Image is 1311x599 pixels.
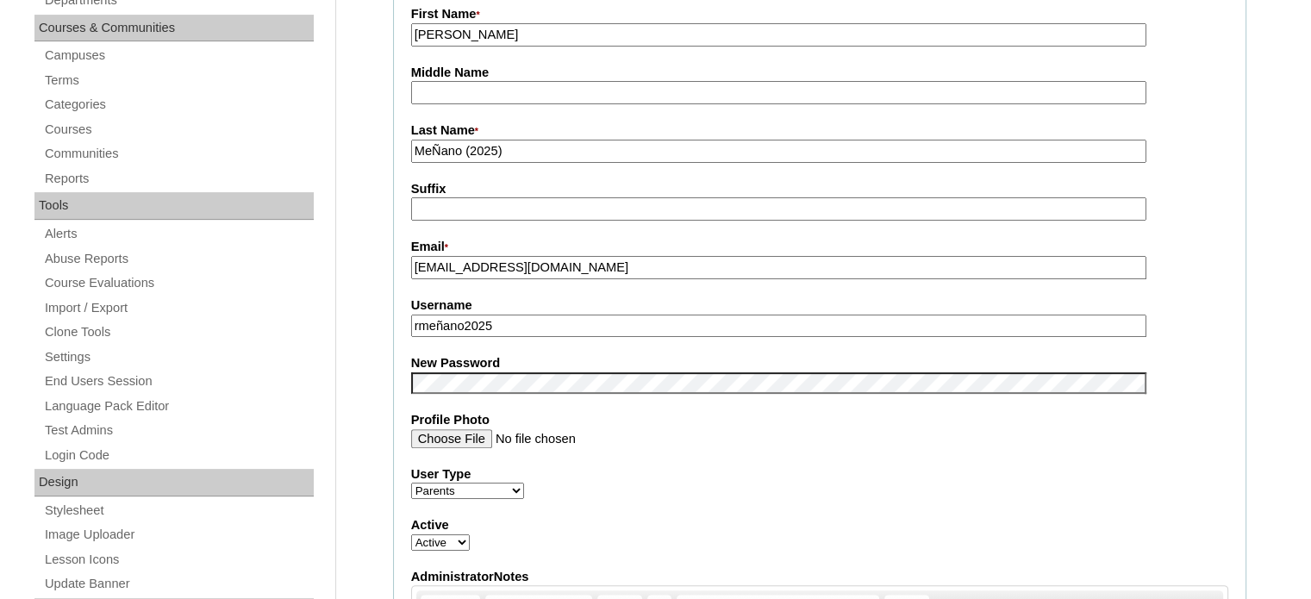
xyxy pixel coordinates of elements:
[411,180,1228,198] label: Suffix
[34,15,314,42] div: Courses & Communities
[43,549,314,571] a: Lesson Icons
[411,465,1228,484] label: User Type
[411,354,1228,372] label: New Password
[43,346,314,368] a: Settings
[43,248,314,270] a: Abuse Reports
[43,371,314,392] a: End Users Session
[43,321,314,343] a: Clone Tools
[411,411,1228,429] label: Profile Photo
[43,223,314,245] a: Alerts
[43,524,314,546] a: Image Uploader
[411,5,1228,24] label: First Name
[43,119,314,140] a: Courses
[34,469,314,496] div: Design
[43,396,314,417] a: Language Pack Editor
[43,143,314,165] a: Communities
[411,516,1228,534] label: Active
[43,70,314,91] a: Terms
[411,568,1228,586] label: AdministratorNotes
[34,192,314,220] div: Tools
[43,420,314,441] a: Test Admins
[411,122,1228,140] label: Last Name
[43,45,314,66] a: Campuses
[411,238,1228,257] label: Email
[43,445,314,466] a: Login Code
[411,296,1228,315] label: Username
[43,168,314,190] a: Reports
[43,94,314,115] a: Categories
[43,500,314,521] a: Stylesheet
[43,297,314,319] a: Import / Export
[411,64,1228,82] label: Middle Name
[43,573,314,595] a: Update Banner
[43,272,314,294] a: Course Evaluations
